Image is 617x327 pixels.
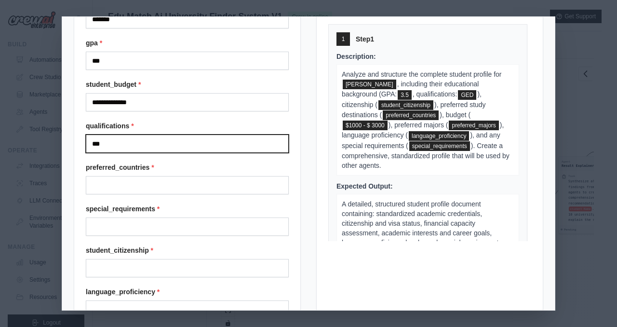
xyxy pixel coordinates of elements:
label: special_requirements [86,204,289,214]
span: special_requirements [409,141,470,151]
span: ). Create a comprehensive, standardized profile that will be used by other agents. [342,142,510,169]
span: preferred_countries [383,110,439,120]
label: student_budget [86,80,289,89]
span: student_budget [343,121,388,130]
span: gpa [398,90,412,100]
label: student_citizenship [86,245,289,255]
label: language_proficiency [86,287,289,297]
span: A detailed, structured student profile document containing: standardized academic credentials, ci... [342,200,510,266]
span: student_citizenship [378,100,433,110]
span: , including their educational background (GPA: [342,80,479,98]
span: language_proficiency [409,131,469,141]
span: , qualifications: [413,90,457,98]
span: ), preferred majors ( [389,121,448,129]
span: qualifications [458,90,476,100]
span: ), preferred study destinations ( [342,101,486,119]
span: Description: [336,53,376,60]
span: ), and any special requirements ( [342,131,500,149]
span: student_name [343,80,396,89]
span: ), budget ( [440,111,470,119]
span: Expected Output: [336,182,393,190]
span: preferred_majors [449,121,498,130]
span: ), citizenship ( [342,90,482,108]
label: qualifications [86,121,289,131]
span: Analyze and structure the complete student profile for [342,70,502,78]
label: preferred_countries [86,163,289,172]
